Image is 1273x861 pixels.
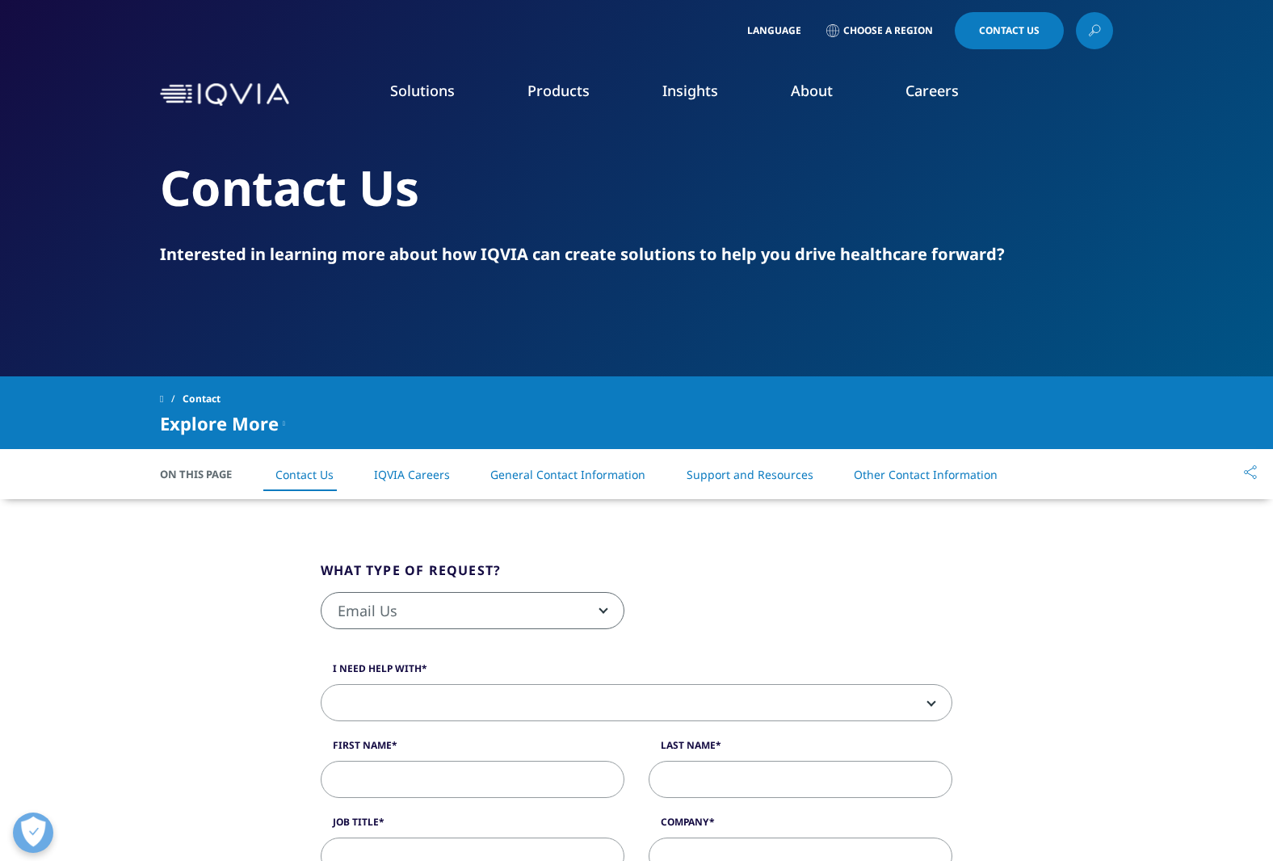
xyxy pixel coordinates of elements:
[390,81,455,100] a: Solutions
[321,592,624,629] span: Email Us
[321,661,952,684] label: I need help with
[854,467,998,482] a: Other Contact Information
[321,561,501,592] legend: What type of request?
[275,467,334,482] a: Contact Us
[160,83,289,107] img: IQVIA Healthcare Information Technology and Pharma Clinical Research Company
[649,738,952,761] label: Last Name
[905,81,959,100] a: Careers
[979,26,1040,36] span: Contact Us
[13,813,53,853] button: Open Preferences
[160,414,279,433] span: Explore More
[374,467,450,482] a: IQVIA Careers
[321,815,624,838] label: Job Title
[490,467,645,482] a: General Contact Information
[649,815,952,838] label: Company
[183,384,221,414] span: Contact
[747,24,801,37] span: Language
[321,738,624,761] label: First Name
[527,81,590,100] a: Products
[160,157,1113,218] h2: Contact Us
[321,593,624,630] span: Email Us
[791,81,833,100] a: About
[160,243,1113,266] div: Interested in learning more about how IQVIA can create solutions to help you drive healthcare for...
[160,466,249,482] span: On This Page
[296,57,1113,132] nav: Primary
[687,467,813,482] a: Support and Resources
[955,12,1064,49] a: Contact Us
[843,24,933,37] span: Choose a Region
[662,81,718,100] a: Insights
